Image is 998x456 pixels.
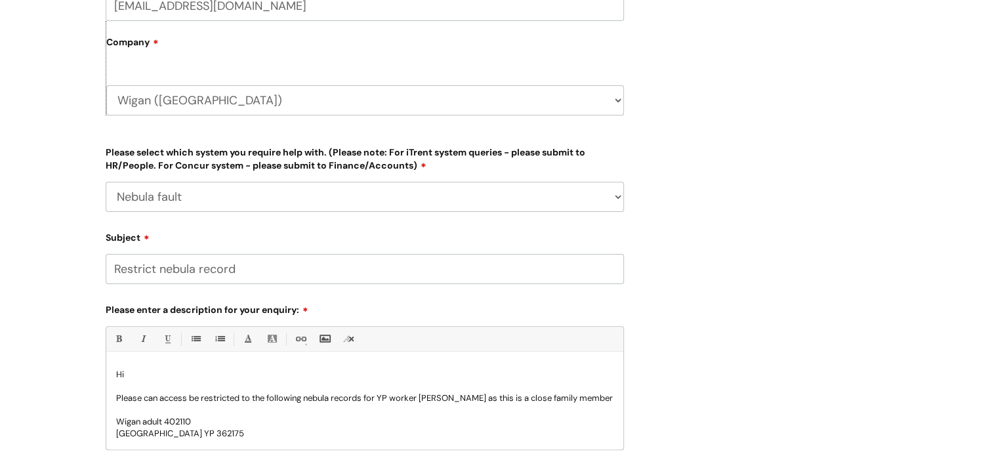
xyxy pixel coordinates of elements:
[116,392,613,404] p: Please can access be restricted to the following nebula records for YP worker [PERSON_NAME] as th...
[135,331,151,347] a: Italic (Ctrl-I)
[116,416,613,428] p: Wigan adult 402110
[116,428,613,440] p: [GEOGRAPHIC_DATA] YP 362175
[316,331,333,347] a: Insert Image...
[106,144,624,171] label: Please select which system you require help with. (Please note: For iTrent system queries - pleas...
[187,331,203,347] a: • Unordered List (Ctrl-Shift-7)
[159,331,175,347] a: Underline(Ctrl-U)
[211,331,228,347] a: 1. Ordered List (Ctrl-Shift-8)
[341,331,357,347] a: Remove formatting (Ctrl-\)
[106,228,624,243] label: Subject
[292,331,308,347] a: Link
[116,369,613,381] p: Hi
[106,32,624,62] label: Company
[110,331,127,347] a: Bold (Ctrl-B)
[239,331,256,347] a: Font Color
[106,300,624,316] label: Please enter a description for your enquiry:
[264,331,280,347] a: Back Color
